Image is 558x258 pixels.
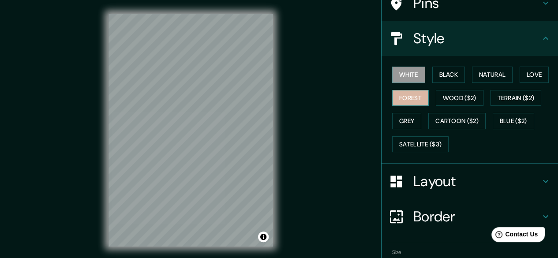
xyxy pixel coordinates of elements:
div: Style [382,21,558,56]
div: Border [382,199,558,234]
h4: Border [413,208,540,225]
h4: Layout [413,172,540,190]
button: Forest [392,90,429,106]
button: Wood ($2) [436,90,483,106]
button: Satellite ($3) [392,136,449,153]
h4: Style [413,30,540,47]
button: White [392,67,425,83]
button: Terrain ($2) [491,90,542,106]
button: Grey [392,113,421,129]
button: Blue ($2) [493,113,534,129]
label: Size [392,249,401,256]
button: Cartoon ($2) [428,113,486,129]
div: Layout [382,164,558,199]
button: Love [520,67,549,83]
button: Toggle attribution [258,232,269,242]
button: Black [432,67,465,83]
canvas: Map [109,14,273,247]
iframe: Help widget launcher [479,224,548,248]
button: Natural [472,67,513,83]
